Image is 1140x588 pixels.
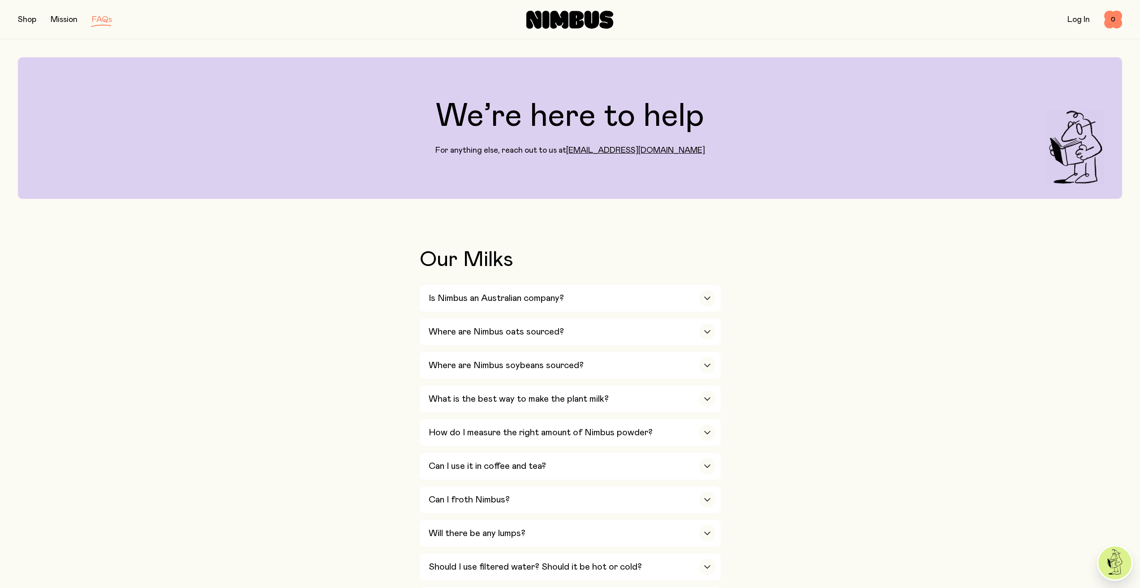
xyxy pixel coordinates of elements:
[435,145,705,156] p: For anything else, reach out to us at
[429,562,642,572] h3: Should I use filtered water? Should it be hot or cold?
[1104,11,1122,29] button: 0
[429,461,546,472] h3: Can I use it in coffee and tea?
[429,494,510,505] h3: Can I froth Nimbus?
[420,554,721,580] button: Should I use filtered water? Should it be hot or cold?
[429,528,525,539] h3: Will there be any lumps?
[420,285,721,312] button: Is Nimbus an Australian company?
[429,326,564,337] h3: Where are Nimbus oats sourced?
[420,386,721,412] button: What is the best way to make the plant milk?
[420,520,721,547] button: Will there be any lumps?
[420,453,721,480] button: Can I use it in coffee and tea?
[429,427,653,438] h3: How do I measure the right amount of Nimbus powder?
[92,16,112,24] a: FAQs
[420,318,721,345] button: Where are Nimbus oats sourced?
[429,360,584,371] h3: Where are Nimbus soybeans sourced?
[420,486,721,513] button: Can I froth Nimbus?
[429,293,564,304] h3: Is Nimbus an Australian company?
[1098,546,1131,579] img: agent
[420,419,721,446] button: How do I measure the right amount of Nimbus powder?
[420,352,721,379] button: Where are Nimbus soybeans sourced?
[51,16,77,24] a: Mission
[1067,16,1090,24] a: Log In
[429,394,609,404] h3: What is the best way to make the plant milk?
[566,146,705,155] a: [EMAIL_ADDRESS][DOMAIN_NAME]
[420,249,721,270] h2: Our Milks
[436,100,704,133] h1: We’re here to help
